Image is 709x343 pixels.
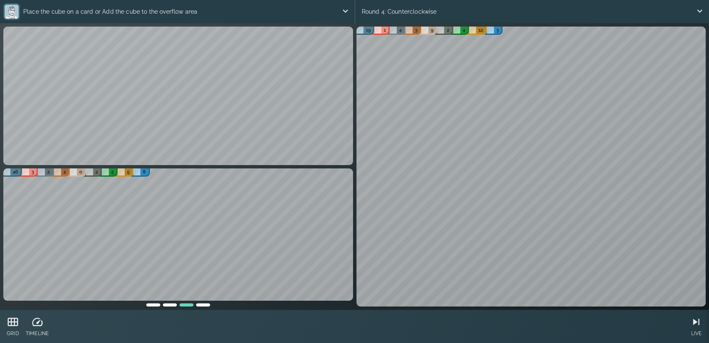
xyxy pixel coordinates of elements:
[478,27,483,34] p: 12
[5,5,19,19] img: 27fe5f41d76690b9e274fd96f4d02f98.png
[431,27,433,34] p: 9
[384,27,386,34] p: 1
[463,27,465,34] p: 4
[496,27,499,34] p: 3
[64,168,66,175] p: 2
[20,3,341,20] p: Place the cube on a card or Add the cube to the overflow area
[79,168,82,175] p: 0
[399,27,402,34] p: 4
[13,168,18,175] p: 46
[446,27,449,34] p: 2
[111,168,114,175] p: 5
[415,27,417,34] p: 3
[143,168,146,175] p: 8
[26,330,49,337] p: TIMELINE
[96,168,98,175] p: 2
[7,330,19,337] p: GRID
[32,168,34,175] p: 3
[366,27,370,34] p: 19
[47,168,50,175] p: 2
[127,168,130,175] p: 5
[690,330,702,337] p: LIVE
